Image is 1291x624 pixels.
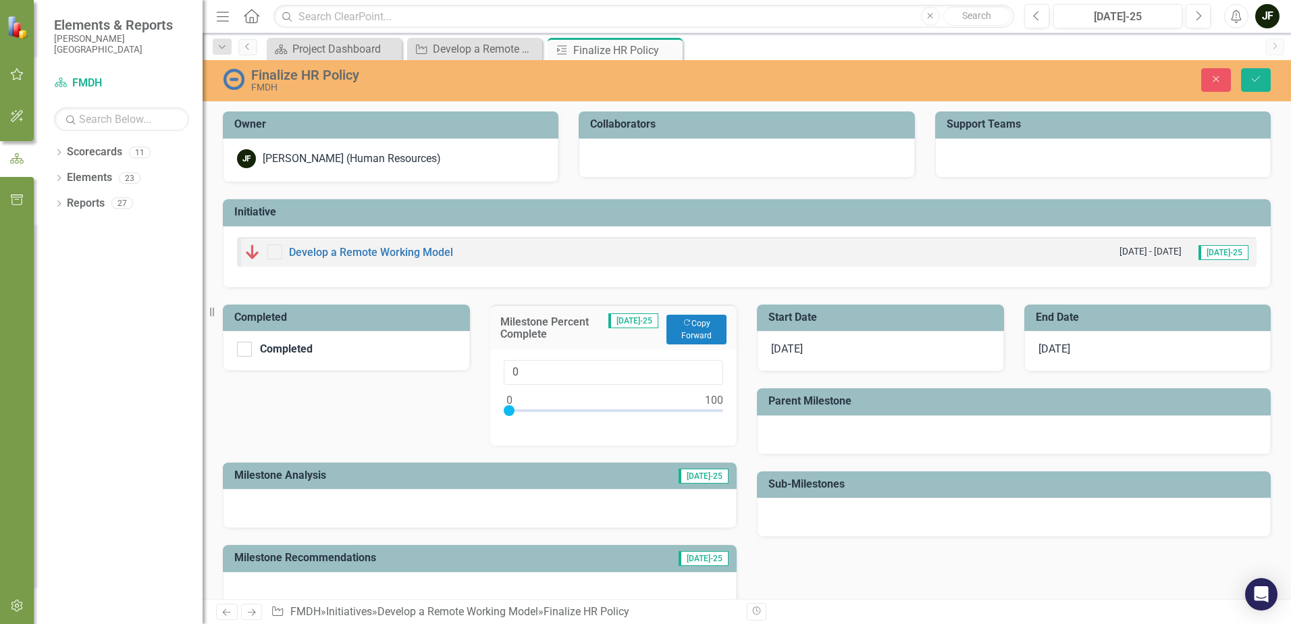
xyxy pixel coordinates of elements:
h3: Milestone Percent Complete [500,316,609,340]
div: [DATE]-25 [1058,9,1178,25]
span: [DATE] [771,342,803,355]
a: Project Dashboard [270,41,398,57]
h3: Initiative [234,206,1264,218]
div: Open Intercom Messenger [1245,578,1277,610]
button: Copy Forward [666,315,727,344]
a: Elements [67,170,112,186]
img: ClearPoint Strategy [7,15,30,38]
a: Develop a Remote Working Model [377,605,538,618]
a: Reports [67,196,105,211]
div: Develop a Remote Working Model [433,41,539,57]
div: Finalize HR Policy [573,42,679,59]
span: [DATE]-25 [608,313,658,328]
input: Search Below... [54,107,189,131]
h3: Sub-Milestones [768,478,1264,490]
a: Initiatives [326,605,372,618]
div: 11 [129,147,151,158]
h3: Collaborators [590,118,907,130]
span: [DATE]-25 [679,551,729,566]
div: [PERSON_NAME] (Human Resources) [263,151,441,167]
div: » » » [271,604,737,620]
h3: End Date [1036,311,1265,323]
a: Develop a Remote Working Model [411,41,539,57]
h3: Parent Milestone [768,395,1264,407]
a: FMDH [290,605,321,618]
span: Search [962,10,991,21]
button: Search [943,7,1011,26]
div: JF [237,149,256,168]
input: Search ClearPoint... [273,5,1014,28]
span: [DATE]-25 [1198,245,1248,260]
span: [DATE]-25 [679,469,729,484]
img: Below Plan [244,244,261,260]
div: 27 [111,198,133,209]
h3: Milestone Analysis [234,469,552,482]
h3: Owner [234,118,552,130]
div: FMDH [251,82,810,93]
h3: Support Teams [947,118,1264,130]
a: FMDH [54,76,189,91]
h3: Completed [234,311,463,323]
a: Develop a Remote Working Model [289,246,453,259]
div: Finalize HR Policy [544,605,629,618]
div: Finalize HR Policy [251,68,810,82]
h3: Milestone Recommendations [234,552,598,564]
div: Project Dashboard [292,41,398,57]
h3: Start Date [768,311,997,323]
button: [DATE]-25 [1053,4,1182,28]
div: 23 [119,172,140,184]
img: No Information [223,68,244,90]
small: [DATE] - [DATE] [1119,245,1182,258]
button: JF [1255,4,1280,28]
a: Scorecards [67,145,122,160]
small: [PERSON_NAME][GEOGRAPHIC_DATA] [54,33,189,55]
span: [DATE] [1038,342,1070,355]
span: Elements & Reports [54,17,189,33]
